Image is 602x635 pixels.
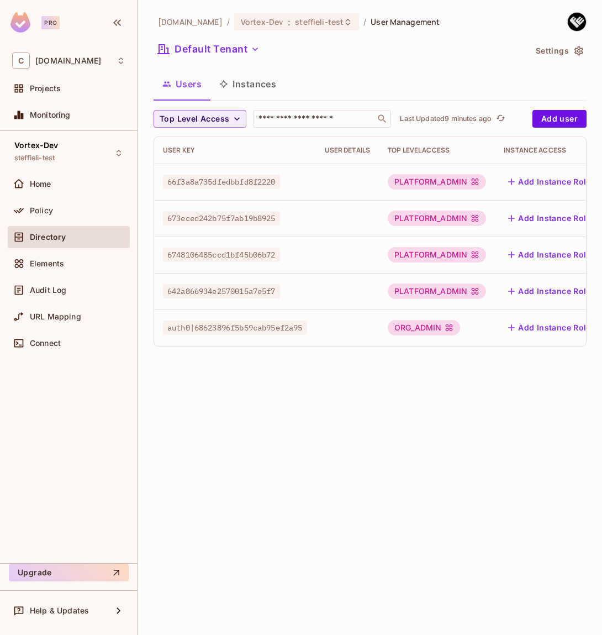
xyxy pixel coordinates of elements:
[400,114,492,123] p: Last Updated 9 minutes ago
[160,112,229,126] span: Top Level Access
[10,12,30,33] img: SReyMgAAAABJRU5ErkJggg==
[35,56,101,65] span: Workspace: consoleconnect.com
[504,146,600,155] div: Instance Access
[30,206,53,215] span: Policy
[154,40,264,58] button: Default Tenant
[30,312,81,321] span: URL Mapping
[163,175,280,189] span: 66f3a8a735dfedbbfd8f2220
[14,154,55,162] span: steffieli-test
[30,606,89,615] span: Help & Updates
[371,17,440,27] span: User Management
[568,13,586,31] img: Qianwen Li
[30,339,61,348] span: Connect
[158,17,223,27] span: the active workspace
[9,564,129,581] button: Upgrade
[163,284,280,298] span: 642a866934e2570015a7e5f7
[30,233,66,242] span: Directory
[388,284,486,299] div: PLATFORM_ADMIN
[163,211,280,225] span: 673eced242b75f7ab19b8925
[388,211,486,226] div: PLATFORM_ADMIN
[163,146,307,155] div: User Key
[388,146,486,155] div: Top Level Access
[287,18,291,27] span: :
[30,286,66,295] span: Audit Log
[30,111,71,119] span: Monitoring
[30,259,64,268] span: Elements
[504,209,600,227] button: Add Instance Roles
[295,17,344,27] span: steffieli-test
[504,319,600,337] button: Add Instance Roles
[154,110,246,128] button: Top Level Access
[163,248,280,262] span: 6748106485ccd1bf45b06b72
[14,141,59,150] span: Vortex-Dev
[154,70,210,98] button: Users
[12,53,30,69] span: C
[388,174,486,190] div: PLATFORM_ADMIN
[241,17,283,27] span: Vortex-Dev
[30,180,51,188] span: Home
[210,70,285,98] button: Instances
[494,112,507,125] button: refresh
[227,17,230,27] li: /
[504,282,600,300] button: Add Instance Roles
[41,16,60,29] div: Pro
[531,42,587,60] button: Settings
[504,246,600,264] button: Add Instance Roles
[30,84,61,93] span: Projects
[325,146,371,155] div: User Details
[163,321,307,335] span: auth0|68623896f5b59cab95ef2a95
[496,113,505,124] span: refresh
[363,17,366,27] li: /
[388,247,486,263] div: PLATFORM_ADMIN
[504,173,600,191] button: Add Instance Roles
[492,112,507,125] span: Click to refresh data
[532,110,587,128] button: Add user
[388,320,460,335] div: ORG_ADMIN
